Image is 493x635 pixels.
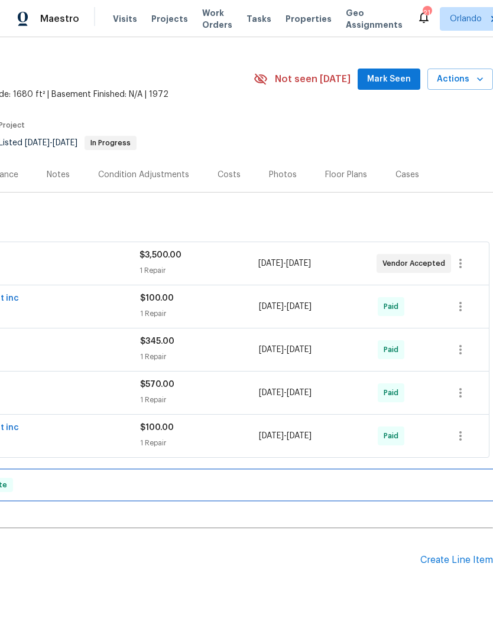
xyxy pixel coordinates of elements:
span: $3,500.00 [140,251,181,259]
span: $100.00 [140,424,174,432]
span: - [25,139,77,147]
span: [DATE] [259,432,284,440]
span: - [259,430,312,442]
div: Create Line Item [420,555,493,566]
span: Tasks [246,15,271,23]
div: 1 Repair [140,437,259,449]
span: Vendor Accepted [382,258,450,269]
div: 1 Repair [140,351,259,363]
span: - [258,258,311,269]
span: Mark Seen [367,72,411,87]
span: [DATE] [287,346,312,354]
span: $570.00 [140,380,174,389]
div: Notes [47,169,70,181]
span: - [259,387,312,399]
div: 21 [423,7,431,19]
span: Orlando [450,13,482,25]
span: Actions [437,72,484,87]
span: Paid [384,387,403,399]
span: Work Orders [202,7,232,31]
span: [DATE] [287,389,312,397]
span: [DATE] [259,302,284,311]
div: Condition Adjustments [98,169,189,181]
span: Properties [286,13,332,25]
span: $345.00 [140,337,174,346]
span: [DATE] [259,389,284,397]
div: Floor Plans [325,169,367,181]
span: Visits [113,13,137,25]
span: [DATE] [287,432,312,440]
span: [DATE] [259,346,284,354]
span: Paid [384,301,403,312]
span: [DATE] [258,259,283,268]
button: Mark Seen [358,69,420,90]
span: [DATE] [287,302,312,311]
div: 1 Repair [140,394,259,406]
span: - [259,301,312,312]
span: Geo Assignments [346,7,403,31]
div: Costs [218,169,241,181]
span: Paid [384,344,403,356]
span: Not seen [DATE] [275,73,351,85]
div: 1 Repair [140,265,258,276]
div: 1 Repair [140,308,259,320]
span: Projects [151,13,188,25]
div: Photos [269,169,297,181]
span: Maestro [40,13,79,25]
span: [DATE] [25,139,50,147]
div: Cases [395,169,419,181]
span: [DATE] [286,259,311,268]
span: [DATE] [53,139,77,147]
button: Actions [427,69,493,90]
span: $100.00 [140,294,174,302]
span: In Progress [86,139,135,146]
span: Paid [384,430,403,442]
span: - [259,344,312,356]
